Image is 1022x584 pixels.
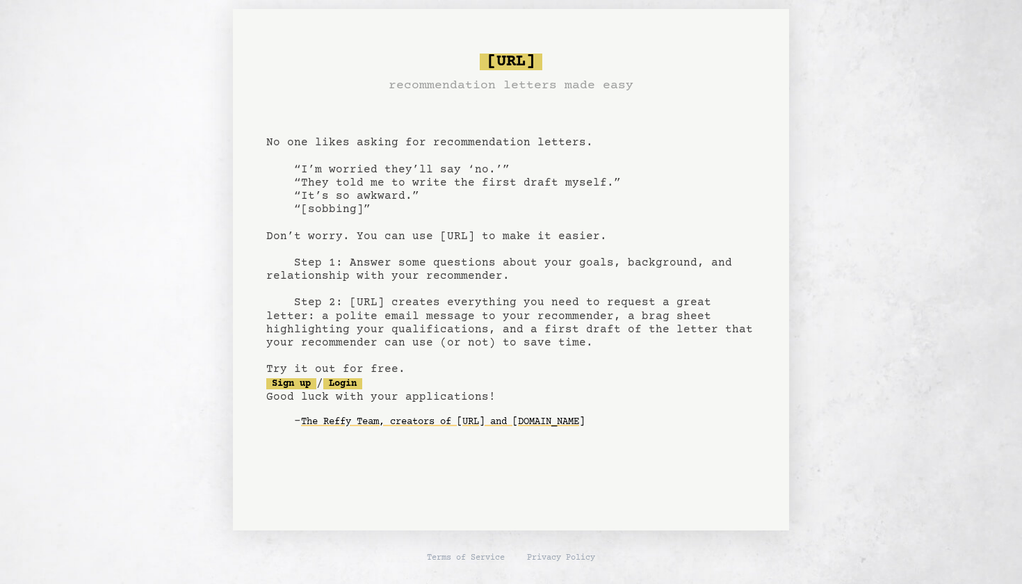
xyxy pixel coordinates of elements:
div: - [294,415,756,429]
a: Privacy Policy [527,553,595,564]
span: [URL] [480,54,542,70]
a: Sign up [266,378,316,389]
h3: recommendation letters made easy [389,76,633,95]
pre: No one likes asking for recommendation letters. “I’m worried they’ll say ‘no.’” “They told me to ... [266,48,756,455]
a: Login [323,378,362,389]
a: The Reffy Team, creators of [URL] and [DOMAIN_NAME] [301,411,585,433]
a: Terms of Service [427,553,505,564]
